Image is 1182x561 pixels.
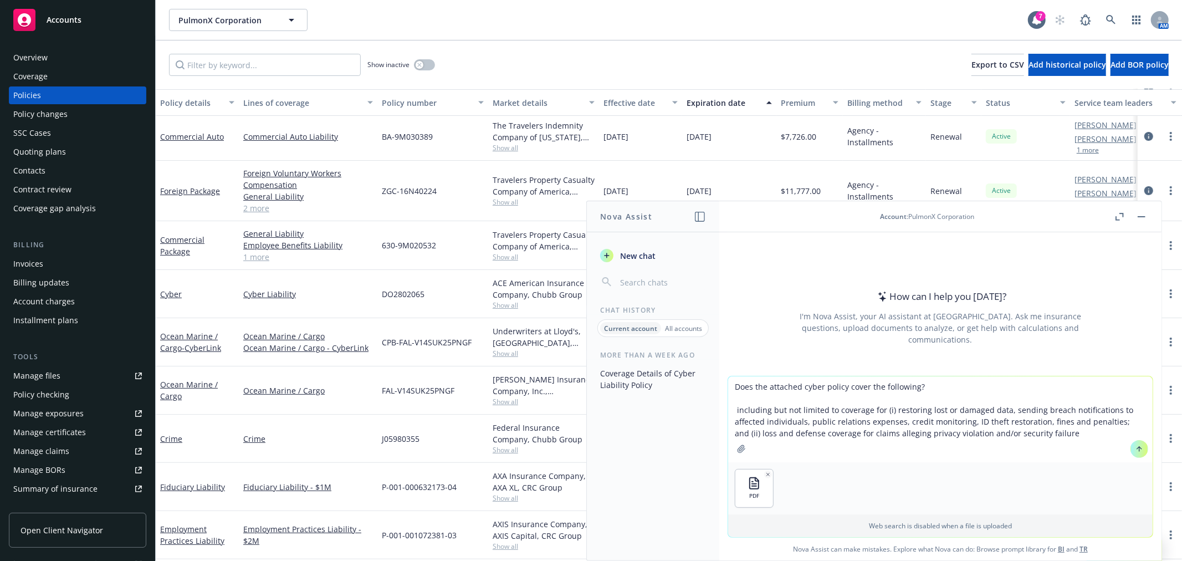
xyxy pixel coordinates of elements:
[13,442,69,460] div: Manage claims
[9,293,146,310] a: Account charges
[9,68,146,85] a: Coverage
[13,255,43,273] div: Invoices
[1164,130,1178,143] a: more
[493,374,595,397] div: [PERSON_NAME] Insurance Company, Inc., [PERSON_NAME] Group, [PERSON_NAME] Cargo
[382,433,419,445] span: J05980355
[13,367,60,385] div: Manage files
[13,143,66,161] div: Quoting plans
[990,186,1012,196] span: Active
[1049,9,1071,31] a: Start snowing
[1079,544,1088,554] a: TR
[13,293,75,310] div: Account charges
[160,482,225,492] a: Fiduciary Liability
[847,97,909,109] div: Billing method
[1100,9,1122,31] a: Search
[1164,480,1178,493] a: more
[243,239,373,251] a: Employee Benefits Liability
[160,186,220,196] a: Foreign Package
[986,97,1053,109] div: Status
[874,289,1007,304] div: How can I help you [DATE]?
[1125,9,1148,31] a: Switch app
[930,131,962,142] span: Renewal
[13,386,69,404] div: Policy checking
[781,131,816,142] span: $7,726.00
[9,405,146,422] span: Manage exposures
[843,89,926,116] button: Billing method
[1029,54,1106,76] button: Add historical policy
[13,499,84,517] div: Policy AI ingestions
[9,480,146,498] a: Summary of insurance
[13,68,48,85] div: Coverage
[243,202,373,214] a: 2 more
[243,191,373,202] a: General Liability
[13,461,65,479] div: Manage BORs
[9,4,146,35] a: Accounts
[1111,54,1169,76] button: Add BOR policy
[1164,384,1178,397] a: more
[493,470,595,493] div: AXA Insurance Company, AXA XL, CRC Group
[493,300,595,310] span: Show all
[239,89,377,116] button: Lines of coverage
[600,211,652,222] h1: Nova Assist
[1074,174,1137,185] a: [PERSON_NAME]
[21,524,103,536] span: Open Client Navigator
[382,385,454,396] span: FAL-V14SUK25PNGF
[13,200,96,217] div: Coverage gap analysis
[1164,335,1178,349] a: more
[587,350,719,360] div: More than a week ago
[9,386,146,404] a: Policy checking
[9,312,146,329] a: Installment plans
[13,405,84,422] div: Manage exposures
[1074,97,1164,109] div: Service team leaders
[1164,287,1178,300] a: more
[930,185,962,197] span: Renewal
[618,274,706,290] input: Search chats
[9,274,146,292] a: Billing updates
[847,125,922,148] span: Agency - Installments
[182,343,221,353] span: - CyberLink
[169,54,361,76] input: Filter by keyword...
[9,255,146,273] a: Invoices
[604,324,657,333] p: Current account
[9,86,146,104] a: Policies
[243,433,373,445] a: Crime
[687,185,712,197] span: [DATE]
[9,424,146,441] a: Manage certificates
[603,97,666,109] div: Effective date
[596,364,710,394] button: Coverage Details of Cyber Liability Policy
[990,131,1012,141] span: Active
[603,185,628,197] span: [DATE]
[880,212,974,221] div: : PulmonX Corporation
[735,521,1146,531] p: Web search is disabled when a file is uploaded
[243,288,373,300] a: Cyber Liability
[382,529,457,541] span: P-001-001072381-03
[665,324,702,333] p: All accounts
[382,185,437,197] span: ZGC-16N40224
[930,97,965,109] div: Stage
[493,174,595,197] div: Travelers Property Casualty Company of America, Travelers Insurance
[687,131,712,142] span: [DATE]
[9,461,146,479] a: Manage BORs
[9,143,146,161] a: Quoting plans
[618,250,656,262] span: New chat
[13,274,69,292] div: Billing updates
[243,330,373,342] a: Ocean Marine / Cargo
[9,124,146,142] a: SSC Cases
[493,229,595,252] div: Travelers Property Casualty Company of America, Travelers Insurance
[493,397,595,406] span: Show all
[488,89,599,116] button: Market details
[243,385,373,396] a: Ocean Marine / Cargo
[160,131,224,142] a: Commercial Auto
[971,54,1024,76] button: Export to CSV
[382,239,436,251] span: 630-9M020532
[13,124,51,142] div: SSC Cases
[160,97,222,109] div: Policy details
[724,538,1157,560] span: Nova Assist can make mistakes. Explore what Nova can do: Browse prompt library for and
[781,185,821,197] span: $11,777.00
[243,481,373,493] a: Fiduciary Liability - $1M
[1077,147,1099,154] button: 1 more
[596,246,710,266] button: New chat
[1074,9,1097,31] a: Report a Bug
[243,228,373,239] a: General Liability
[1074,187,1137,199] a: [PERSON_NAME]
